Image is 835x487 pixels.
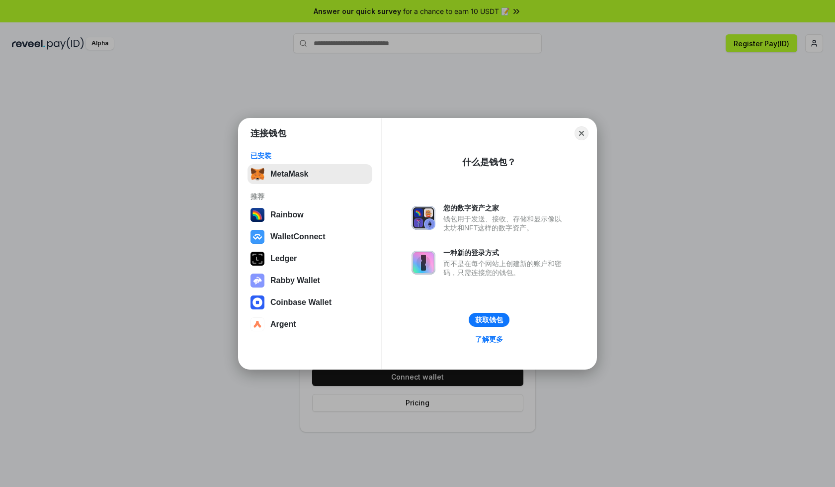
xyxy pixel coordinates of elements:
[250,127,286,139] h1: 连接钱包
[575,126,588,140] button: Close
[270,232,326,241] div: WalletConnect
[248,271,372,291] button: Rabby Wallet
[250,252,264,266] img: svg+xml,%3Csvg%20xmlns%3D%22http%3A%2F%2Fwww.w3.org%2F2000%2Fsvg%22%20width%3D%2228%22%20height%3...
[248,314,372,334] button: Argent
[270,210,304,219] div: Rainbow
[248,292,372,312] button: Coinbase Wallet
[250,274,264,288] img: svg+xml,%3Csvg%20xmlns%3D%22http%3A%2F%2Fwww.w3.org%2F2000%2Fsvg%22%20fill%3D%22none%22%20viewBox...
[248,205,372,225] button: Rainbow
[250,167,264,181] img: svg+xml,%3Csvg%20fill%3D%22none%22%20height%3D%2233%22%20viewBox%3D%220%200%2035%2033%22%20width%...
[443,259,567,277] div: 而不是在每个网站上创建新的账户和密码，只需连接您的钱包。
[475,315,503,324] div: 获取钱包
[250,192,369,201] div: 推荐
[250,317,264,331] img: svg+xml,%3Csvg%20width%3D%2228%22%20height%3D%2228%22%20viewBox%3D%220%200%2028%2028%22%20fill%3D...
[270,298,332,307] div: Coinbase Wallet
[412,251,435,275] img: svg+xml,%3Csvg%20xmlns%3D%22http%3A%2F%2Fwww.w3.org%2F2000%2Fsvg%22%20fill%3D%22none%22%20viewBox...
[248,164,372,184] button: MetaMask
[270,320,296,329] div: Argent
[469,333,509,346] a: 了解更多
[469,313,509,327] button: 获取钱包
[270,254,297,263] div: Ledger
[250,151,369,160] div: 已安装
[250,230,264,244] img: svg+xml,%3Csvg%20width%3D%2228%22%20height%3D%2228%22%20viewBox%3D%220%200%2028%2028%22%20fill%3D...
[250,208,264,222] img: svg+xml,%3Csvg%20width%3D%22120%22%20height%3D%22120%22%20viewBox%3D%220%200%20120%20120%22%20fil...
[462,156,516,168] div: 什么是钱包？
[443,214,567,232] div: 钱包用于发送、接收、存储和显示像以太坊和NFT这样的数字资产。
[475,335,503,344] div: 了解更多
[412,206,435,230] img: svg+xml,%3Csvg%20xmlns%3D%22http%3A%2F%2Fwww.w3.org%2F2000%2Fsvg%22%20fill%3D%22none%22%20viewBox...
[443,203,567,212] div: 您的数字资产之家
[248,227,372,247] button: WalletConnect
[443,248,567,257] div: 一种新的登录方式
[250,295,264,309] img: svg+xml,%3Csvg%20width%3D%2228%22%20height%3D%2228%22%20viewBox%3D%220%200%2028%2028%22%20fill%3D...
[248,249,372,269] button: Ledger
[270,170,308,179] div: MetaMask
[270,276,320,285] div: Rabby Wallet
